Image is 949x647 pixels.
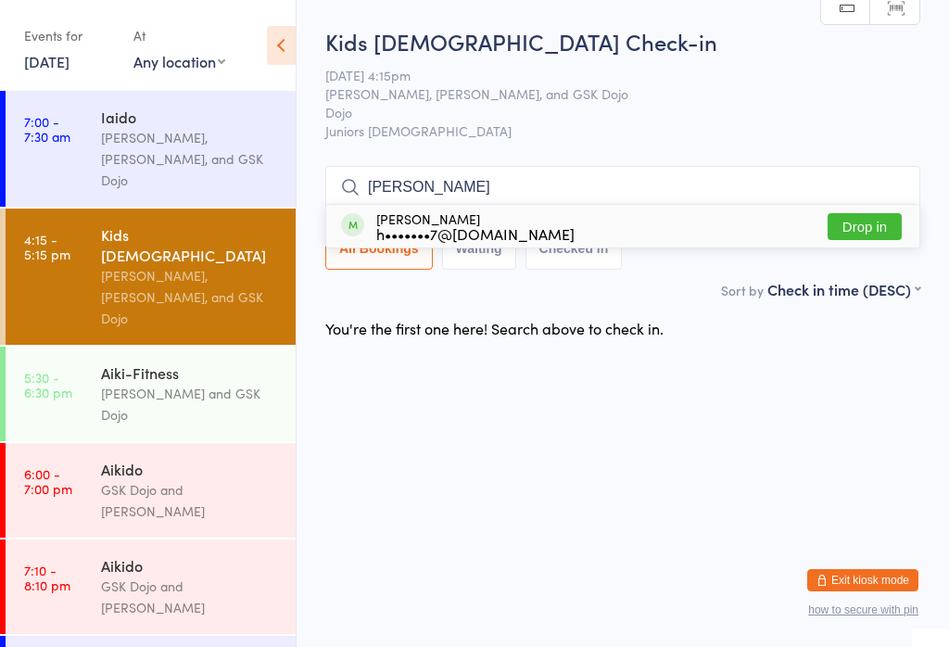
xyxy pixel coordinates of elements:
span: [DATE] 4:15pm [325,66,892,84]
div: h•••••••7@[DOMAIN_NAME] [376,226,575,241]
div: [PERSON_NAME], [PERSON_NAME], and GSK Dojo [101,265,280,329]
button: Waiting [442,227,516,270]
div: You're the first one here! Search above to check in. [325,318,664,338]
a: 7:10 -8:10 pmAikidoGSK Dojo and [PERSON_NAME] [6,539,296,634]
div: Iaido [101,107,280,127]
button: Exit kiosk mode [807,569,918,591]
button: All Bookings [325,227,433,270]
time: 7:10 - 8:10 pm [24,563,70,592]
div: GSK Dojo and [PERSON_NAME] [101,576,280,618]
div: At [133,20,225,51]
div: GSK Dojo and [PERSON_NAME] [101,479,280,522]
time: 4:15 - 5:15 pm [24,232,70,261]
input: Search [325,166,920,209]
div: Aiki-Fitness [101,362,280,383]
time: 6:00 - 7:00 pm [24,466,72,496]
label: Sort by [721,281,764,299]
button: Drop in [828,213,902,240]
button: how to secure with pin [808,603,918,616]
a: [DATE] [24,51,70,71]
a: 4:15 -5:15 pmKids [DEMOGRAPHIC_DATA][PERSON_NAME], [PERSON_NAME], and GSK Dojo [6,209,296,345]
div: Aikido [101,459,280,479]
span: [PERSON_NAME], [PERSON_NAME], and GSK Dojo [325,84,892,103]
a: 5:30 -6:30 pmAiki-Fitness[PERSON_NAME] and GSK Dojo [6,347,296,441]
h2: Kids [DEMOGRAPHIC_DATA] Check-in [325,26,920,57]
div: [PERSON_NAME] and GSK Dojo [101,383,280,425]
time: 7:00 - 7:30 am [24,114,70,144]
div: Events for [24,20,115,51]
div: Aikido [101,555,280,576]
div: [PERSON_NAME] [376,211,575,241]
button: Checked in [525,227,623,270]
a: 6:00 -7:00 pmAikidoGSK Dojo and [PERSON_NAME] [6,443,296,538]
div: [PERSON_NAME], [PERSON_NAME], and GSK Dojo [101,127,280,191]
div: Check in time (DESC) [767,279,920,299]
time: 5:30 - 6:30 pm [24,370,72,400]
div: Kids [DEMOGRAPHIC_DATA] [101,224,280,265]
span: Dojo [325,103,892,121]
span: Juniors [DEMOGRAPHIC_DATA] [325,121,920,140]
a: 7:00 -7:30 amIaido[PERSON_NAME], [PERSON_NAME], and GSK Dojo [6,91,296,207]
div: Any location [133,51,225,71]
